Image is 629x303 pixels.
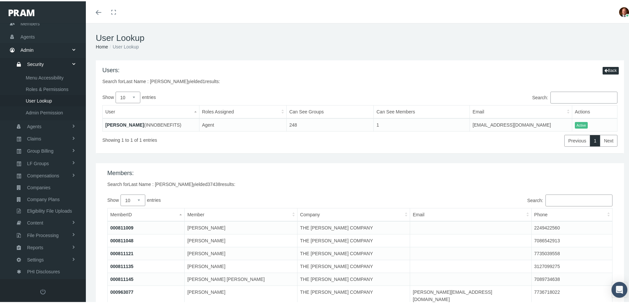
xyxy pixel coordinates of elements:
[108,207,185,220] th: MemberID: activate to sort column descending
[600,134,617,145] a: Next
[103,117,199,130] td: (INNOBENEFITS)
[129,180,193,186] span: Last Name : [PERSON_NAME]
[287,117,374,130] td: 248
[207,180,220,186] span: 37438
[27,120,42,131] span: Agents
[185,271,297,284] td: [PERSON_NAME] [PERSON_NAME]
[185,233,297,246] td: [PERSON_NAME]
[20,16,40,29] span: Members
[374,104,470,117] th: Can See Members
[107,179,612,187] div: Search for yielded results:
[27,144,53,155] span: Group Billing
[185,246,297,258] td: [PERSON_NAME]
[27,169,59,180] span: Compensations
[27,228,59,240] span: File Processing
[27,132,41,143] span: Claims
[116,90,140,102] select: Showentries
[26,82,68,94] span: Roles & Permissions
[27,253,44,264] span: Settings
[297,207,410,220] th: Company: activate to sort column ascending
[531,233,612,246] td: 7086542913
[603,66,619,73] button: Back
[20,43,34,55] span: Admin
[185,258,297,271] td: [PERSON_NAME]
[575,121,588,128] span: Active
[27,204,72,215] span: Eligibility File Uploads
[612,281,627,296] div: Open Intercom Messenger
[105,121,144,126] a: [PERSON_NAME]
[110,288,133,293] a: 000963077
[27,181,51,192] span: Companies
[102,90,360,102] label: Show entries
[27,57,44,69] span: Security
[410,207,532,220] th: Email: activate to sort column ascending
[619,6,629,16] img: S_Profile_Picture_693.jpg
[107,168,612,176] h4: Members:
[102,66,220,73] h4: Users:
[27,157,49,168] span: LF Groups
[297,233,410,246] td: THE [PERSON_NAME] COMPANY
[185,220,297,233] td: [PERSON_NAME]
[107,193,360,205] label: Show entries
[531,258,612,271] td: 3127099275
[199,104,287,117] th: Roles Assigned: activate to sort column ascending
[564,134,590,145] a: Previous
[26,94,52,105] span: User Lookup
[287,104,374,117] th: Can See Groups
[20,29,35,42] span: Agents
[121,193,145,205] select: Showentries
[531,246,612,258] td: 7735039558
[531,220,612,233] td: 2249422560
[110,250,133,255] a: 000811121
[470,117,572,130] td: [EMAIL_ADDRESS][DOMAIN_NAME]
[202,77,205,83] span: 1
[26,106,63,117] span: Admin Permission
[108,42,139,49] li: User Lookup
[470,104,572,117] th: Email: activate to sort column ascending
[545,193,612,205] input: Search:
[27,265,60,276] span: PHI Disclosures
[9,8,34,15] img: PRAM_20_x_78.png
[360,193,612,205] label: Search:
[297,258,410,271] td: THE [PERSON_NAME] COMPANY
[374,117,470,130] td: 1
[103,104,199,117] th: User: activate to sort column descending
[297,246,410,258] td: THE [PERSON_NAME] COMPANY
[96,43,108,48] a: Home
[550,90,617,102] input: Search:
[531,207,612,220] th: Phone: activate to sort column ascending
[297,271,410,284] td: THE [PERSON_NAME] COMPANY
[96,32,624,42] h1: User Lookup
[590,134,600,145] a: 1
[185,207,297,220] th: Member: activate to sort column ascending
[124,77,188,83] span: Last Name : [PERSON_NAME]
[27,193,60,204] span: Company Plans
[110,237,133,242] a: 000811048
[27,216,43,227] span: Content
[110,275,133,281] a: 000811145
[102,76,220,84] div: Search for yielded results:
[110,262,133,268] a: 000811135
[572,104,617,117] th: Actions
[360,90,617,102] label: Search:
[531,271,612,284] td: 7089734638
[297,220,410,233] td: THE [PERSON_NAME] COMPANY
[27,241,43,252] span: Reports
[110,224,133,229] a: 000811009
[26,71,63,82] span: Menu Accessibility
[199,117,287,130] td: Agent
